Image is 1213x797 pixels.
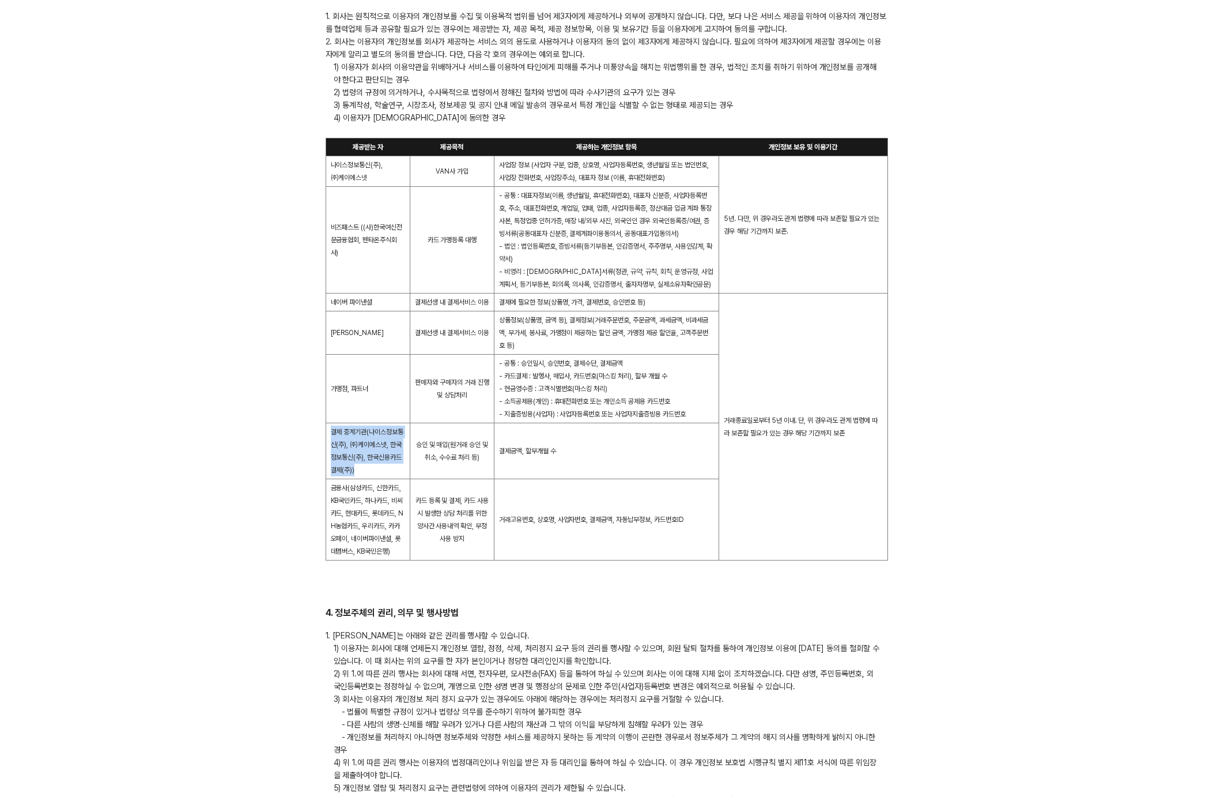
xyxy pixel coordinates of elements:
[326,423,410,479] td: 결제 중계기관(나이스정보통신(주), ㈜케이에스넷, 한국정보통신(주), 한국신용카드결제(주))
[334,707,590,716] span: - 법률에 특별한 규정이 있거나 법령상 의무를 준수하기 위하여 불가피한 경우
[326,99,888,111] p: 3) 통계작성, 학술연구, 시장조사, 정보제공 및 공지 안내 메일 발송의 경우로서 특정 개인을 식별할 수 없는 형태로 제공되는 경우
[334,720,712,729] span: - 다른 사람의 생명·신체를 해할 우려가 있거나 다른 사람의 재산과 그 밖의 이익을 부당하게 침해할 우려가 있는 경우
[499,359,623,367] span: - 공통 : 승인일시, 승인번호, 결제수단, 결제금액
[494,156,719,187] td: 사업장 정보 (사업자 구분, 업종, 상호명, 사업자등록번호, 생년월일 또는 법인번호, 사업장 전화번호, 사업장주소), 대표자 정보 (이름, 휴대전화번호)
[494,423,719,479] td: 결제금액, 할부개월 수
[499,385,686,418] span: - 현금영수증 : 고객식별번호(마스킹 처리) - 소득공제용(개인) : 휴대전화번호 또는 개인소득 공제용 카드번호 - 지출증빙용(사업자) : 사업자등록번호 또는 사업자지출증빙용...
[719,156,888,294] td: 5년. 다만, 위 경우라도 관계 법령에 따라 보존할 필요가 있는 경우 해당 기간까지 보존.
[326,756,888,781] p: 4) 위 1.에 따른 권리 행사는 이용자의 법정대리인이나 위임을 받은 자 등 대리인을 통하여 하실 수 있습니다. 이 경우 개인정보 보호법 시행규칙 별지 제11호 서식에 따른 ...
[410,479,494,561] td: 카드 등록 및 결제, 카드 사용시 발생한 상담 처리를 위한 양사간 사용내역 확인, 부정사용 방지
[326,10,888,561] div: 1. 회사는 원칙적으로 이용자의 개인정보를 수집 및 이용목적 범위를 넘어 제3자에게 제공하거나 외부에 공개하지 않습니다. 다만, 보다 나은 서비스 제공을 위하여 이용자의 개인...
[410,294,494,311] td: 결제선생 내 결제서비스 이용
[326,294,410,311] td: 네이버 파이낸셜
[326,667,888,693] p: 2) 위 1.에 따른 권리 행사는 회사에 대해 서면, 전자우편, 모사전송(FAX) 등을 통하여 하실 수 있으며 회사는 이에 대해 지체 없이 조치하겠습니다. 다만 성명, 주민등...
[499,268,713,288] span: - 비영리 : [DEMOGRAPHIC_DATA]서류(정관, 규약, 규칙, 회칙, 운영규정, 사업계획서, 등기부등본, 회의록, 의사록, 인감증명서, 출자자명부, 실제소유자확인공문)
[326,111,888,124] p: 4) 이용자가 [DEMOGRAPHIC_DATA]에 동의한 경우
[410,187,494,294] td: 카드 가맹등록 대행
[499,242,712,263] span: - 법인 : 법인등록번호, 증빙서류(등기부등본, 인감증명서, 주주명부, 사용인감계, 확약서)
[326,781,888,794] p: 5) 개인정보 열람 및 처리정지 요구는 관련법령에 의하여 이용자의 권리가 제한될 수 있습니다.
[326,187,410,294] td: 비즈패스트 ((사)한국여신전문금융협회, 펜타온주식회사)
[410,355,494,423] td: 판매자와 구매자의 거래 진행 및 상담처리
[326,156,410,187] td: 나이스정보통신(주), ㈜케이에스넷
[326,607,888,620] h2: 4. 정보주체의 권리, 의무 및 행사방법
[410,423,494,479] td: 승인 및 매입(원거래 승인 및 취소, 수수료 처리 등)
[326,355,410,423] td: 가맹점, 파트너
[326,61,888,86] p: 1) 이용자가 회사의 이용약관을 위배하거나 서비스를 이용하여 타인에게 피해를 주거나 미풍양속을 해치는 위법행위를 한 경우, 법적인 조치를 취하기 위하여 개인정보를 공개해야 한...
[326,311,410,355] td: [PERSON_NAME]
[334,732,876,754] span: - 개인정보를 처리하지 아니하면 정보주체와 약정한 서비스를 제공하지 못하는 등 계약의 이행이 곤란한 경우로서 정보주체가 그 계약의 해지 의사를 명확하게 밝히지 아니한 경우
[326,138,410,156] th: 제공받는 자
[499,191,712,238] span: - 공통 : 대표자정보(이름, 생년월일, 휴대전화번호), 대표자 신분증, 사업자등록번호, 주소, 대표전화번호, 개업일, 업태, 업종, 사업자등록증, 정산대금 입금 계좌 통장사...
[719,138,888,156] th: 개인정보 보유 및 이용기간
[326,693,888,705] p: 3) 회사는 이용자의 개인정보 처리 정지 요구가 있는 경우에도 아래에 해당하는 경우에는 처리정지 요구를 거절할 수 있습니다.
[326,86,888,99] p: 2) 법령의 규정에 의거하거나, 수사목적으로 법령에서 정해진 절차와 방법에 따라 수사기관의 요구가 있는 경우
[494,138,719,156] th: 제공하는 개인정보 항목
[499,372,667,380] span: - 카드결제 : 발행사, 매입사, 카드번호(마스킹 처리), 할부 개월 수
[494,294,719,311] td: 결제에 필요한 정보(상품명, 가격, 결제번호, 승인번호 등)
[410,311,494,355] td: 결제선생 내 결제서비스 이용
[326,642,888,667] p: 1) 이용자는 회사에 대해 언제든지 개인정보 열람, 정정, 삭제, 처리정지 요구 등의 권리를 행사할 수 있으며, 회원 탈퇴 절차를 통하여 개인정보 이용에 [DATE] 동의를 ...
[719,294,888,561] td: 거래종료일로부터 5년 이내. 단, 위 경우라도 관계 법령에 따라 보존할 필요가 있는 경우 해당 기간까지 보존
[494,311,719,355] td: 상품정보(상품명, 금액 등), 결제정보(거래주문번호, 주문금액, 과세금액, 비과세금액, 부가세, 봉사료, 가맹점이 제공하는 할인 금액, 가맹점 제공 할인율, 고객주문번호 등)
[494,479,719,561] td: 거래고유번호, 상호명, 사업자번호, 결제금액, 자동납부정보, 카드번호ID
[410,138,494,156] th: 제공목적
[410,156,494,187] td: VAN사 가입
[326,479,410,561] td: 금융사(삼성카드, 신한카드, KB국민카드, 하나카드, 비씨카드, 현대카드, 롯데카드, NH농협카드, 우리카드, 카카오페이, 네이버파이낸셜, 롯데멤버스, KB국민은행)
